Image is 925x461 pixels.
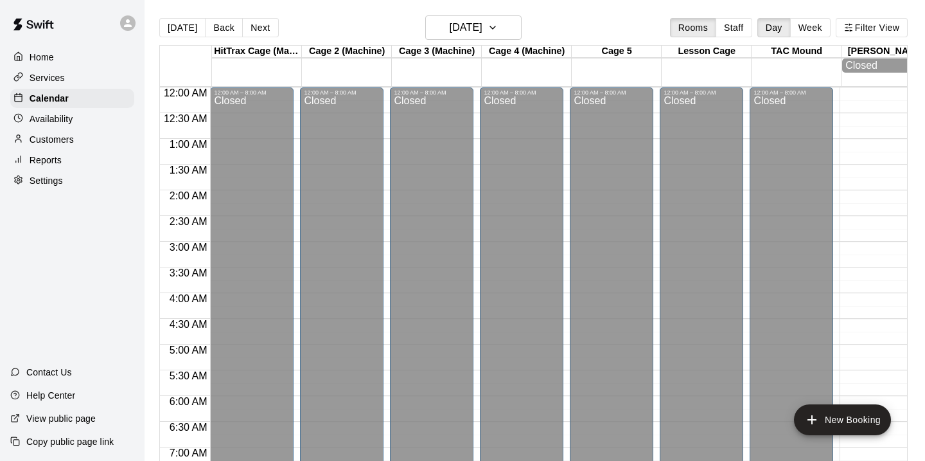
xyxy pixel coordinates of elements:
[166,319,211,330] span: 4:30 AM
[30,174,63,187] p: Settings
[166,422,211,433] span: 6:30 AM
[10,68,134,87] a: Services
[670,18,716,37] button: Rooms
[10,89,134,108] a: Calendar
[30,92,69,105] p: Calendar
[166,139,211,150] span: 1:00 AM
[394,89,470,96] div: 12:00 AM – 8:00 AM
[212,46,302,58] div: HitTrax Cage (Machine)
[425,15,522,40] button: [DATE]
[166,293,211,304] span: 4:00 AM
[836,18,908,37] button: Filter View
[716,18,752,37] button: Staff
[26,389,75,402] p: Help Center
[166,216,211,227] span: 2:30 AM
[26,435,114,448] p: Copy public page link
[753,89,829,96] div: 12:00 AM – 8:00 AM
[450,19,482,37] h6: [DATE]
[161,87,211,98] span: 12:00 AM
[794,404,891,435] button: add
[166,190,211,201] span: 2:00 AM
[30,113,73,125] p: Availability
[662,46,752,58] div: Lesson Cage
[10,130,134,149] a: Customers
[572,46,662,58] div: Cage 5
[752,46,841,58] div: TAC Mound
[159,18,206,37] button: [DATE]
[166,165,211,176] span: 1:30 AM
[302,46,392,58] div: Cage 2 (Machine)
[166,267,211,278] span: 3:30 AM
[166,396,211,407] span: 6:00 AM
[30,51,54,64] p: Home
[26,366,72,379] p: Contact Us
[242,18,278,37] button: Next
[574,89,649,96] div: 12:00 AM – 8:00 AM
[166,370,211,381] span: 5:30 AM
[392,46,482,58] div: Cage 3 (Machine)
[166,242,211,253] span: 3:00 AM
[304,89,380,96] div: 12:00 AM – 8:00 AM
[664,89,739,96] div: 12:00 AM – 8:00 AM
[214,89,290,96] div: 12:00 AM – 8:00 AM
[482,46,572,58] div: Cage 4 (Machine)
[166,345,211,356] span: 5:00 AM
[30,154,62,167] p: Reports
[205,18,243,37] button: Back
[757,18,791,37] button: Day
[30,133,74,146] p: Customers
[161,113,211,124] span: 12:30 AM
[10,109,134,129] a: Availability
[10,48,134,67] a: Home
[166,447,211,458] span: 7:00 AM
[26,412,96,425] p: View public page
[10,171,134,190] a: Settings
[30,71,65,84] p: Services
[790,18,831,37] button: Week
[484,89,559,96] div: 12:00 AM – 8:00 AM
[10,150,134,170] a: Reports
